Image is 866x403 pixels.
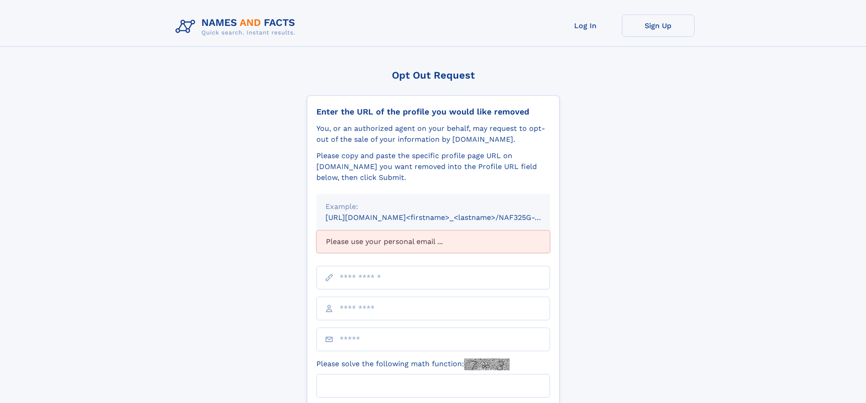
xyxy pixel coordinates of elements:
div: Enter the URL of the profile you would like removed [316,107,550,117]
img: Logo Names and Facts [172,15,303,39]
div: You, or an authorized agent on your behalf, may request to opt-out of the sale of your informatio... [316,123,550,145]
small: [URL][DOMAIN_NAME]<firstname>_<lastname>/NAF325G-xxxxxxxx [325,213,567,222]
a: Log In [549,15,622,37]
a: Sign Up [622,15,695,37]
div: Opt Out Request [307,70,560,81]
label: Please solve the following math function: [316,358,510,370]
div: Example: [325,201,541,212]
div: Please use your personal email ... [316,230,550,253]
div: Please copy and paste the specific profile page URL on [DOMAIN_NAME] you want removed into the Pr... [316,150,550,183]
